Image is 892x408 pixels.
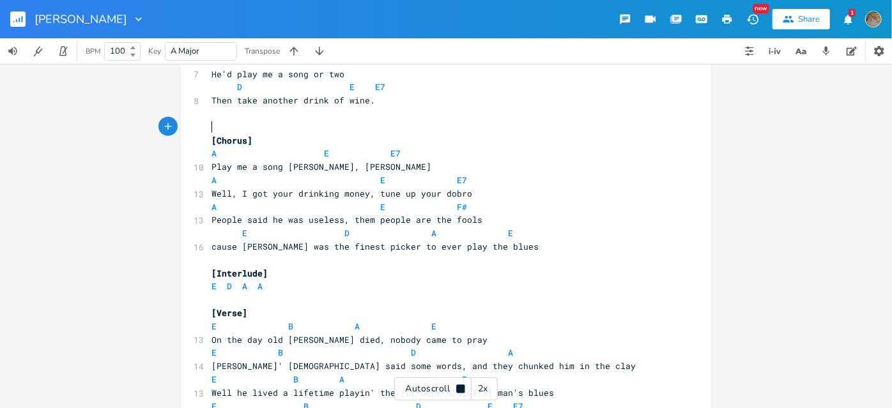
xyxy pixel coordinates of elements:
[339,374,344,385] span: A
[211,374,217,385] span: E
[740,8,765,31] button: New
[462,374,467,385] span: E
[211,214,482,225] span: People said he was useless, them people are the fools
[211,68,344,80] span: He'd play me a song or two
[753,4,769,13] div: New
[355,321,360,332] span: A
[431,227,436,239] span: A
[457,174,467,186] span: E7
[242,280,247,292] span: A
[472,377,495,400] div: 2x
[350,81,355,93] span: E
[242,227,247,239] span: E
[245,47,280,55] div: Transpose
[508,227,513,239] span: E
[211,334,488,345] span: On the day old [PERSON_NAME] died, nobody came to pray
[211,307,247,319] span: [Verse]
[211,268,268,279] span: [Interlude]
[211,360,636,372] span: [PERSON_NAME]' [DEMOGRAPHIC_DATA] said some words, and they chunked him in the clay
[288,55,293,66] span: B
[211,147,217,159] span: A
[211,135,252,146] span: [Chorus]
[457,201,467,213] span: F#
[148,47,161,55] div: Key
[35,13,127,25] span: [PERSON_NAME]
[849,9,856,17] div: 1
[798,13,820,25] div: Share
[211,321,217,332] span: E
[375,81,385,93] span: E7
[211,241,539,252] span: cause [PERSON_NAME] was the finest picker to ever play the blues
[211,387,554,398] span: Well he lived a lifetime playin' the [DEMOGRAPHIC_DATA] man's blues
[288,321,293,332] span: B
[258,280,263,292] span: A
[865,11,882,27] img: dustindegase
[211,347,217,358] span: E
[211,201,217,213] span: A
[324,147,329,159] span: E
[211,188,472,199] span: Well, I got your drinking money, tune up your dobro
[211,174,217,186] span: A
[211,280,217,292] span: E
[211,161,431,172] span: Play me a song [PERSON_NAME], [PERSON_NAME]
[394,377,498,400] div: Autoscroll
[171,45,199,57] span: A Major
[237,81,242,93] span: D
[211,55,217,66] span: E
[380,174,385,186] span: E
[380,201,385,213] span: E
[293,374,298,385] span: B
[211,94,375,106] span: Then take another drink of wine.
[773,9,830,29] button: Share
[344,227,350,239] span: D
[508,347,513,358] span: A
[227,280,232,292] span: D
[86,48,100,55] div: BPM
[278,347,283,358] span: B
[390,147,401,159] span: E7
[411,347,416,358] span: D
[835,8,861,31] button: 1
[431,321,436,332] span: E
